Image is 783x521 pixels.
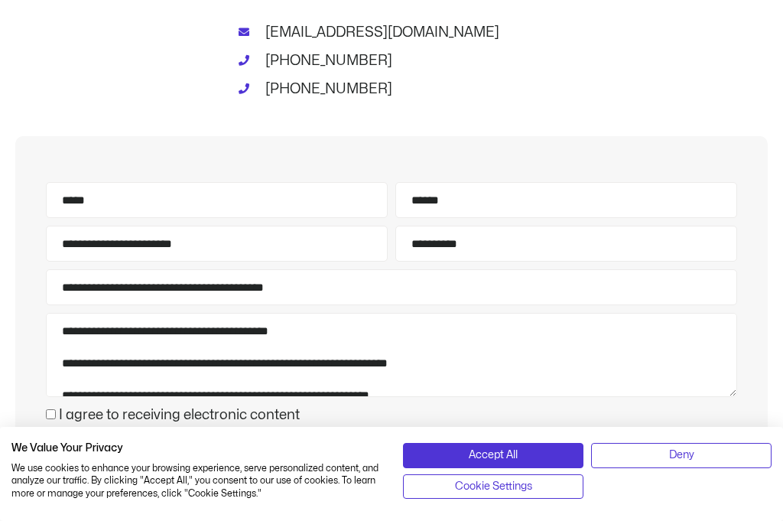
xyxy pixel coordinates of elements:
[239,22,544,43] a: [EMAIL_ADDRESS][DOMAIN_NAME]
[669,447,694,464] span: Deny
[262,22,499,43] span: [EMAIL_ADDRESS][DOMAIN_NAME]
[262,50,392,71] span: [PHONE_NUMBER]
[455,478,532,495] span: Cookie Settings
[403,443,583,467] button: Accept all cookies
[11,462,380,500] p: We use cookies to enhance your browsing experience, serve personalized content, and analyze our t...
[403,474,583,499] button: Adjust cookie preferences
[11,441,380,455] h2: We Value Your Privacy
[591,443,772,467] button: Deny all cookies
[262,79,392,99] span: [PHONE_NUMBER]
[469,447,518,464] span: Accept All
